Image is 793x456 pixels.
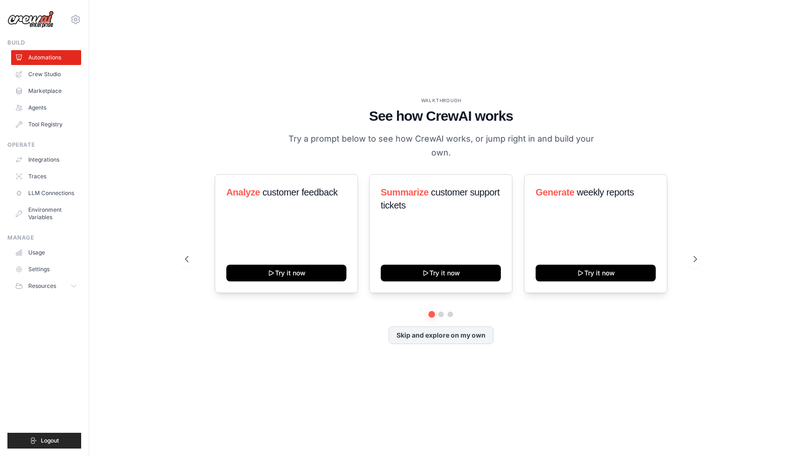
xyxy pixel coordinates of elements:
a: LLM Connections [11,186,81,201]
a: Settings [11,262,81,277]
span: Summarize [381,187,428,197]
h1: See how CrewAI works [185,108,697,124]
span: customer feedback [262,187,338,197]
button: Skip and explore on my own [389,326,493,344]
button: Resources [11,279,81,293]
button: Logout [7,433,81,449]
a: Marketplace [11,84,81,98]
span: Resources [28,282,56,290]
span: Analyze [226,187,260,197]
a: Environment Variables [11,202,81,225]
a: Agents [11,100,81,115]
button: Try it now [536,265,656,281]
p: Try a prompt below to see how CrewAI works, or jump right in and build your own. [285,132,597,159]
a: Automations [11,50,81,65]
span: weekly reports [576,187,633,197]
div: Manage [7,234,81,241]
a: Traces [11,169,81,184]
button: Try it now [381,265,501,281]
a: Integrations [11,152,81,167]
div: Build [7,39,81,46]
img: Logo [7,11,54,28]
span: Logout [41,437,59,444]
div: Operate [7,141,81,149]
div: WALKTHROUGH [185,97,697,104]
a: Crew Studio [11,67,81,82]
a: Usage [11,245,81,260]
span: Generate [536,187,575,197]
button: Try it now [226,265,346,281]
span: customer support tickets [381,187,499,210]
a: Tool Registry [11,117,81,132]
